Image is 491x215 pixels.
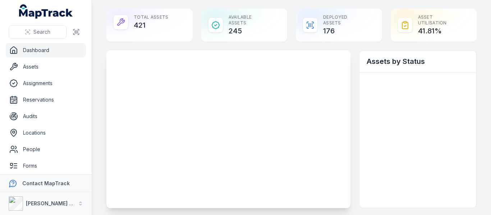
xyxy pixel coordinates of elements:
span: Search [33,28,50,36]
a: Dashboard [6,43,86,57]
button: Search [9,25,66,39]
a: Audits [6,109,86,123]
a: Forms [6,159,86,173]
a: Assets [6,60,86,74]
a: Reservations [6,93,86,107]
strong: Contact MapTrack [22,180,70,186]
a: People [6,142,86,156]
a: Locations [6,126,86,140]
a: MapTrack [19,4,73,19]
h2: Assets by Status [367,56,469,66]
strong: [PERSON_NAME] Group [26,200,85,206]
a: Assignments [6,76,86,90]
